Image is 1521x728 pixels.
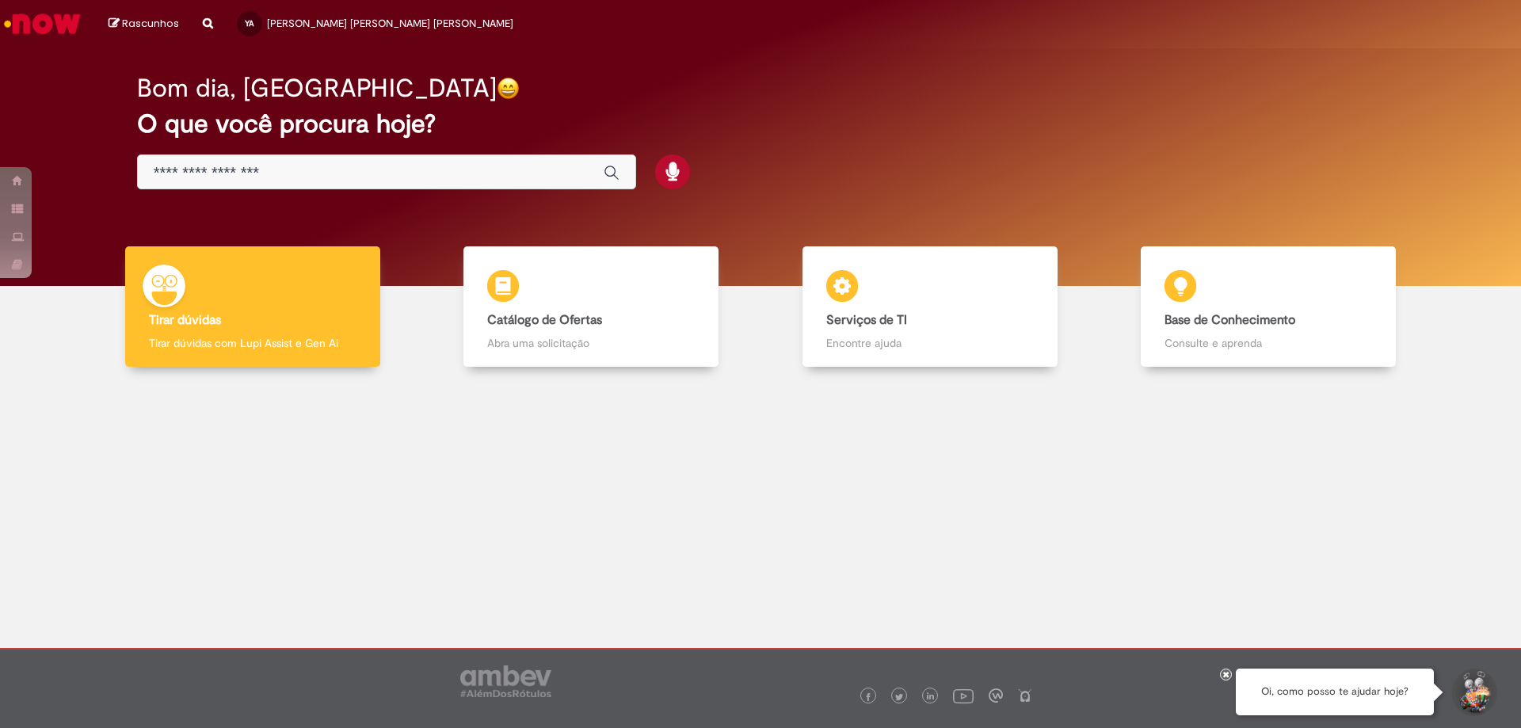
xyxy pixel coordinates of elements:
[1165,335,1372,351] p: Consulte e aprenda
[267,17,513,30] span: [PERSON_NAME] [PERSON_NAME] [PERSON_NAME]
[826,312,907,328] b: Serviços de TI
[137,74,497,102] h2: Bom dia, [GEOGRAPHIC_DATA]
[149,335,356,351] p: Tirar dúvidas com Lupi Assist e Gen Ai
[137,110,1385,138] h2: O que você procura hoje?
[2,8,83,40] img: ServiceNow
[826,335,1034,351] p: Encontre ajuda
[487,312,602,328] b: Catálogo de Ofertas
[864,693,872,701] img: logo_footer_facebook.png
[487,335,695,351] p: Abra uma solicitação
[989,688,1003,703] img: logo_footer_workplace.png
[927,692,935,702] img: logo_footer_linkedin.png
[109,17,179,32] a: Rascunhos
[149,312,221,328] b: Tirar dúvidas
[460,665,551,697] img: logo_footer_ambev_rotulo_gray.png
[422,246,761,368] a: Catálogo de Ofertas Abra uma solicitação
[1165,312,1295,328] b: Base de Conhecimento
[245,18,253,29] span: YA
[895,693,903,701] img: logo_footer_twitter.png
[1100,246,1439,368] a: Base de Conhecimento Consulte e aprenda
[1450,669,1497,716] button: Iniciar Conversa de Suporte
[1018,688,1032,703] img: logo_footer_naosei.png
[953,685,974,706] img: logo_footer_youtube.png
[760,246,1100,368] a: Serviços de TI Encontre ajuda
[122,16,179,31] span: Rascunhos
[1236,669,1434,715] div: Oi, como posso te ajudar hoje?
[497,77,520,100] img: happy-face.png
[83,246,422,368] a: Tirar dúvidas Tirar dúvidas com Lupi Assist e Gen Ai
